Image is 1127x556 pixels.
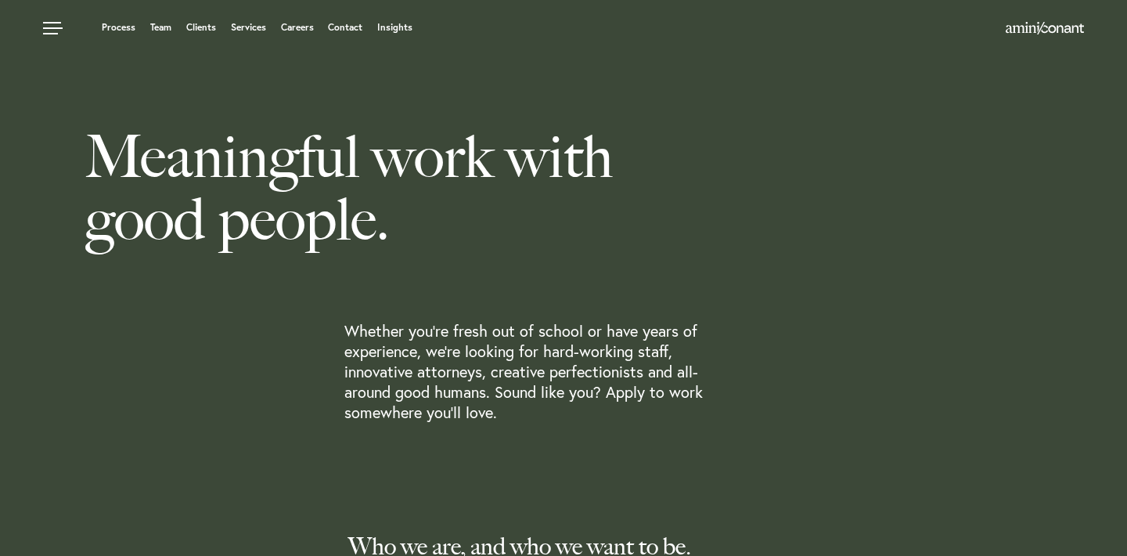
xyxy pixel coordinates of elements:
[377,23,412,32] a: Insights
[150,23,171,32] a: Team
[1006,22,1084,34] img: Amini & Conant
[1006,23,1084,35] a: Home
[231,23,266,32] a: Services
[344,321,723,423] p: Whether you’re fresh out of school or have years of experience, we’re looking for hard-working st...
[186,23,216,32] a: Clients
[281,23,314,32] a: Careers
[102,23,135,32] a: Process
[328,23,362,32] a: Contact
